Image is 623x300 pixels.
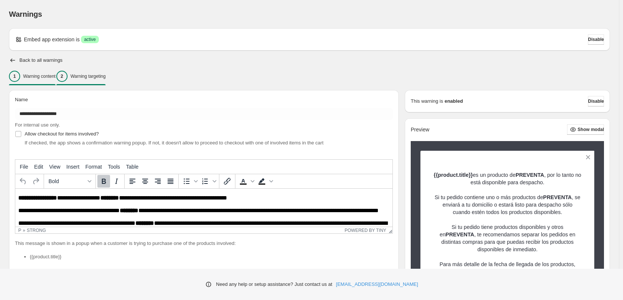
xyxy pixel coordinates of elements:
p: Warning content [23,73,56,79]
button: 1Warning content [9,68,56,84]
button: Align right [151,175,164,188]
h2: Preview [411,127,429,133]
button: Show modal [567,124,604,135]
span: Allow checkout for items involved? [25,131,99,137]
span: File [20,164,28,170]
span: For internal use only. [15,122,60,128]
button: Italic [110,175,123,188]
button: Formats [46,175,94,188]
div: 1 [9,71,20,82]
strong: enabled [445,98,463,105]
span: View [49,164,60,170]
h2: Back to all warnings [19,57,63,63]
button: Redo [29,175,42,188]
button: Bold [97,175,110,188]
button: Insert/edit link [221,175,234,188]
button: Justify [164,175,177,188]
button: Disable [588,34,604,45]
div: p [18,228,21,233]
a: [EMAIL_ADDRESS][DOMAIN_NAME] [336,281,418,288]
p: Warning targeting [71,73,106,79]
span: Format [85,164,102,170]
strong: PREVENTA [516,172,544,178]
div: Text color [237,175,256,188]
button: Align left [126,175,139,188]
button: Undo [17,175,29,188]
span: Insert [66,164,79,170]
span: Tools [108,164,120,170]
div: » [23,228,25,233]
div: Background color [256,175,274,188]
strong: PREVENTA [543,194,572,200]
button: Disable [588,96,604,106]
span: Disable [588,98,604,104]
span: Table [126,164,138,170]
div: Numbered list [199,175,217,188]
strong: {{product.title}} [434,172,473,178]
span: Name [15,97,28,102]
span: Show modal [577,127,604,133]
span: active [84,36,96,42]
body: Rich Text Area. Press ALT-0 for help. [3,6,374,80]
strong: PREVENTA [445,232,474,237]
p: This message is shown in a popup when a customer is trying to purchase one of the products involved: [15,240,393,247]
span: Warnings [9,10,42,18]
a: Powered by Tiny [345,228,386,233]
iframe: Rich Text Area [15,189,392,227]
li: {{product.title}} [30,253,393,261]
span: If checked, the app shows a confirmation warning popup. If not, it doesn't allow to proceed to ch... [25,140,323,146]
span: Bold [48,178,85,184]
div: Bullet list [180,175,199,188]
button: Align center [139,175,151,188]
div: strong [27,228,46,233]
p: Embed app extension is [24,36,79,43]
span: Edit [34,164,43,170]
div: Resize [386,227,392,233]
div: 2 [56,71,68,82]
p: es un producto de , por lo tanto no está disponible para despacho. Si tu pedido contiene uno o má... [433,171,582,298]
span: Disable [588,36,604,42]
p: This warning is [411,98,443,105]
button: 2Warning targeting [56,68,106,84]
